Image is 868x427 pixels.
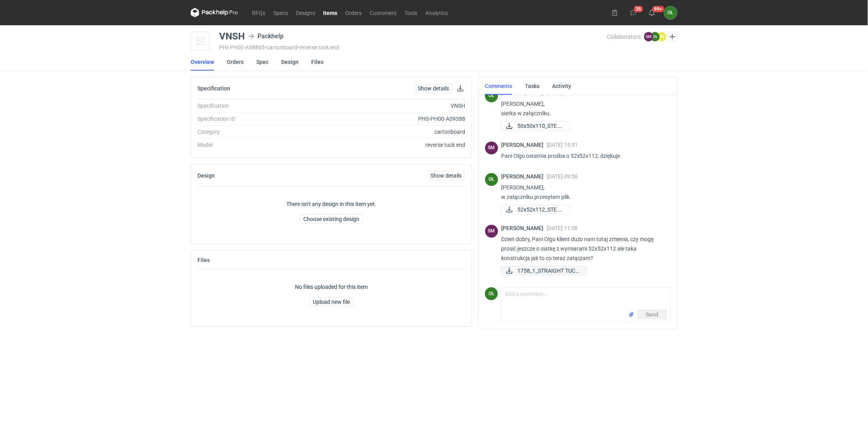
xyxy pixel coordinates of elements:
[667,32,678,42] button: Edit collaborators
[319,8,341,17] a: Items
[191,53,214,71] a: Overview
[227,53,244,71] a: Orders
[304,102,465,110] div: VNSH
[485,173,498,186] div: Olga Łopatowicz
[191,8,238,17] svg: Packhelp Pro
[607,34,641,40] span: Collaborators
[525,77,539,95] a: Tasks
[197,172,215,179] h2: Design
[265,44,297,51] span: • cartonboard
[552,77,571,95] a: Activity
[197,102,304,110] div: Specification
[309,297,353,307] button: Upload new file
[421,8,452,17] a: Analytics
[501,183,664,202] p: [PERSON_NAME], w załączniku przesyłam plik.
[400,8,421,17] a: Tools
[286,200,376,208] p: There isn't any design in this item yet.
[456,84,465,93] button: Download specification
[501,99,664,118] p: [PERSON_NAME], siatka w załączniku.
[219,44,607,51] div: PHI-PH00-A08865
[644,32,654,41] figcaption: SM
[517,122,564,130] span: 50x50x110_STE.pdf
[366,8,400,17] a: Customers
[248,32,284,41] div: Packhelp
[297,44,339,51] span: • reverse tuck end
[501,173,547,180] span: [PERSON_NAME]
[501,205,570,214] a: 52x52x112_STE.pdf
[646,312,659,317] span: Send
[485,287,498,300] figcaption: OŁ
[197,257,210,263] h2: Files
[292,8,319,17] a: Designs
[485,225,498,238] figcaption: SM
[501,266,580,275] div: 1758_1_STRAIGHT TUCK END_GC1 300.pdf
[295,283,368,291] p: No files uploaded for this item
[427,171,465,180] a: Show details
[414,84,453,93] a: Show details
[485,173,498,186] figcaption: OŁ
[197,141,304,149] div: Model
[664,6,677,19] button: OŁ
[197,128,304,136] div: Category
[501,142,547,148] span: [PERSON_NAME]
[627,6,640,19] button: 35
[485,90,498,103] figcaption: OŁ
[501,225,547,231] span: [PERSON_NAME]
[256,53,269,71] a: Spec
[304,128,465,136] div: cartonboard
[501,234,664,263] p: Dzień dobry, Pani Olgo klient dużo nam tutaj zmienia, czy mogę prosić jeszcze o siatkę z wymiaram...
[197,85,230,92] h2: Specification
[517,205,564,214] span: 52x52x112_STE.pdf
[248,8,269,17] a: RFQs
[501,151,664,161] p: Pani Olgo ostatnia prośba o 52x52x112, dziękuje
[638,310,667,319] button: Send
[303,216,359,222] span: Choose existing design
[313,299,350,305] span: Upload new file
[341,8,366,17] a: Orders
[646,6,658,19] button: 99+
[547,142,578,148] span: [DATE] 15:31
[281,53,299,71] a: Design
[485,142,498,155] figcaption: SM
[485,225,498,238] div: Sebastian Markut
[300,214,363,224] button: Choose existing design
[485,90,498,103] div: Olga Łopatowicz
[547,225,578,231] span: [DATE] 11:56
[664,6,677,19] div: Olga Łopatowicz
[197,115,304,123] div: Specification ID
[311,53,323,71] a: Files
[501,121,570,131] a: 50x50x110_STE.pdf
[219,32,245,41] div: VNSH
[650,32,660,41] figcaption: OŁ
[517,266,581,275] span: 1758_1_STRAIGHT TUCK...
[304,141,465,149] div: reverse tuck end
[485,142,498,155] div: Sebastian Markut
[269,8,292,17] a: Specs
[501,266,587,275] a: 1758_1_STRAIGHT TUCK...
[485,287,498,300] div: Olga Łopatowicz
[657,32,667,41] figcaption: DK
[304,115,465,123] div: PHS-PH00-A09388
[547,173,578,180] span: [DATE] 09:56
[485,77,512,95] a: Comments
